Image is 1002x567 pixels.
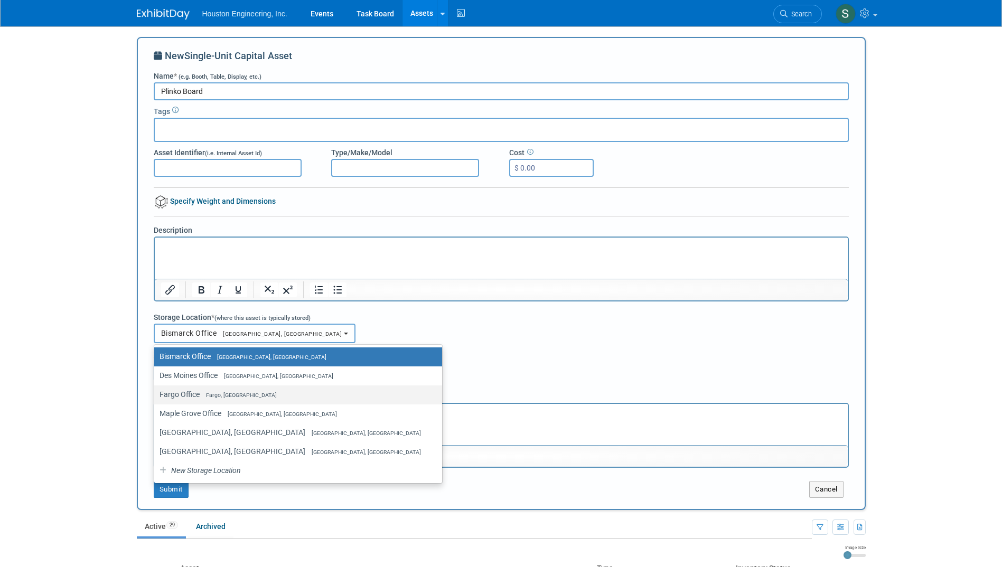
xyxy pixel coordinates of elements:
[154,481,189,498] button: Submit
[154,147,262,158] label: Asset Identifier
[329,282,347,297] button: Bullet list
[154,49,849,71] div: New
[192,282,210,297] button: Bold
[279,282,297,297] button: Superscript
[154,225,192,235] label: Description
[137,9,190,20] img: ExhibitDay
[218,373,333,380] span: [GEOGRAPHIC_DATA], [GEOGRAPHIC_DATA]
[154,197,276,205] a: Specify Weight and Dimensions
[773,5,822,23] a: Search
[160,368,432,382] label: Des Moines Office
[154,71,261,81] label: Name
[211,282,229,297] button: Italic
[179,73,261,80] span: (e.g. Booth, Table, Display, etc.)
[310,282,328,297] button: Numbered list
[161,329,342,337] span: Bismarck Office
[155,195,168,209] img: bvolume.png
[166,521,178,529] span: 29
[154,312,311,323] label: Storage Location
[137,516,186,536] a: Active29
[205,150,262,157] span: (i.e. Internal Asset Id)
[160,349,432,363] label: Bismarck Office
[844,544,866,551] div: Image Size
[221,411,337,418] span: [GEOGRAPHIC_DATA], [GEOGRAPHIC_DATA]
[154,324,355,343] button: Bismarck Office[GEOGRAPHIC_DATA], [GEOGRAPHIC_DATA]
[161,282,179,297] button: Insert/edit link
[155,238,848,279] iframe: Rich Text Area
[305,430,421,437] span: [GEOGRAPHIC_DATA], [GEOGRAPHIC_DATA]
[214,315,311,322] span: (where this asset is typically stored)
[160,426,432,439] label: [GEOGRAPHIC_DATA], [GEOGRAPHIC_DATA]
[229,282,247,297] button: Underline
[217,330,342,337] span: [GEOGRAPHIC_DATA], [GEOGRAPHIC_DATA]
[260,282,278,297] button: Subscript
[331,147,392,158] label: Type/Make/Model
[200,392,277,399] span: Fargo, [GEOGRAPHIC_DATA]
[154,103,849,117] div: Tags
[509,148,525,157] span: Cost
[160,445,432,458] label: [GEOGRAPHIC_DATA], [GEOGRAPHIC_DATA]
[211,354,326,361] span: [GEOGRAPHIC_DATA], [GEOGRAPHIC_DATA]
[184,50,292,61] span: Single-Unit Capital Asset
[160,407,432,420] label: Maple Grove Office
[188,516,233,536] a: Archived
[202,10,287,18] span: Houston Engineering, Inc.
[160,388,432,401] label: Fargo Office
[809,481,844,498] button: Cancel
[155,404,848,445] iframe: Rich Text Area
[170,466,241,475] span: New Storage Location
[788,10,812,18] span: Search
[154,389,849,402] div: Pull Notes
[836,4,856,24] img: Savannah Hartsoch
[305,449,421,456] span: [GEOGRAPHIC_DATA], [GEOGRAPHIC_DATA]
